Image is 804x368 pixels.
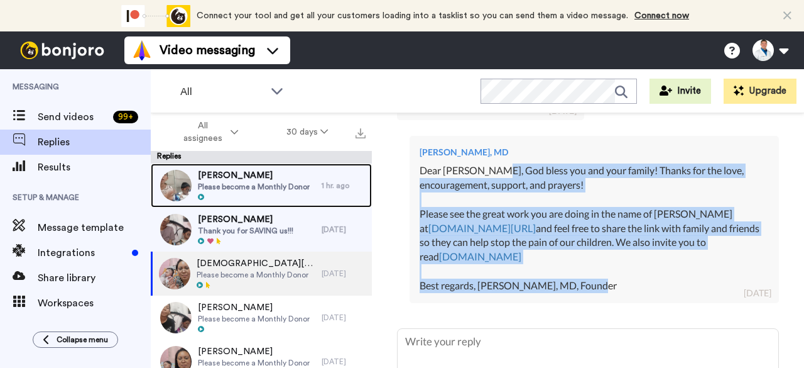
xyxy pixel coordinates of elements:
span: [PERSON_NAME] [198,345,310,358]
div: [DATE] [322,225,366,235]
a: [PERSON_NAME]Thank you for SAVING us!!![DATE] [151,208,372,252]
span: [PERSON_NAME] [198,301,310,314]
span: Video messaging [160,42,255,59]
span: Share library [38,270,151,286]
span: [PERSON_NAME] [198,213,293,226]
span: Collapse menu [57,335,108,345]
span: [PERSON_NAME] [198,169,310,182]
img: bj-logo-header-white.svg [15,42,109,59]
button: 30 days [263,121,352,143]
span: Integrations [38,245,127,260]
div: [DATE] [322,357,366,367]
img: f9b4beff-a8c3-4646-b430-062242d6ed55-thumb.jpg [160,302,192,333]
span: Please become a Monthly Donor [198,182,310,192]
a: [DOMAIN_NAME] [439,250,521,262]
div: 1 hr. ago [322,181,366,191]
div: Replies [151,151,372,164]
div: 99 + [113,111,138,123]
div: [PERSON_NAME], MD [420,146,769,159]
a: [DEMOGRAPHIC_DATA][PERSON_NAME]Please become a Monthly Donor[DATE] [151,252,372,296]
a: Connect now [634,11,689,20]
span: All assignees [177,120,228,145]
span: Replies [38,135,151,150]
span: Please become a Monthly Donor [197,270,315,280]
span: All [180,84,264,99]
span: Please become a Monthly Donor [198,358,310,368]
a: [DOMAIN_NAME][URL] [428,222,536,234]
button: Collapse menu [33,332,118,348]
img: 35574744-f4ad-49bf-8607-9e5a5973541d-thumb.jpg [160,214,192,245]
img: export.svg [356,128,366,138]
button: Upgrade [724,79,796,104]
span: Workspaces [38,296,151,311]
img: vm-color.svg [132,40,152,60]
div: [DATE] [322,269,366,279]
div: Dear [PERSON_NAME], God bless you and your family! Thanks for the love, encouragement, support, a... [420,164,769,293]
div: [DATE] [322,313,366,323]
img: e58542e9-a2bc-4ae2-a7b6-69690df0ad7c-thumb.jpg [160,170,192,201]
button: Export all results that match these filters now. [352,123,369,142]
span: Please become a Monthly Donor [198,314,310,324]
span: [DEMOGRAPHIC_DATA][PERSON_NAME] [197,257,315,270]
a: [PERSON_NAME]Please become a Monthly Donor[DATE] [151,296,372,340]
button: All assignees [153,114,263,150]
span: Results [38,160,151,175]
span: Message template [38,220,151,235]
span: Send videos [38,109,108,125]
div: animation [121,5,190,27]
a: [PERSON_NAME]Please become a Monthly Donor1 hr. ago [151,164,372,208]
img: ab93363e-bab5-4ed0-bea0-41fb0d01ca62-thumb.jpg [159,258,190,289]
span: Connect your tool and get all your customers loading into a tasklist so you can send them a video... [197,11,628,20]
span: Thank you for SAVING us!!! [198,226,293,236]
button: Invite [649,79,711,104]
div: [DATE] [744,287,771,299]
